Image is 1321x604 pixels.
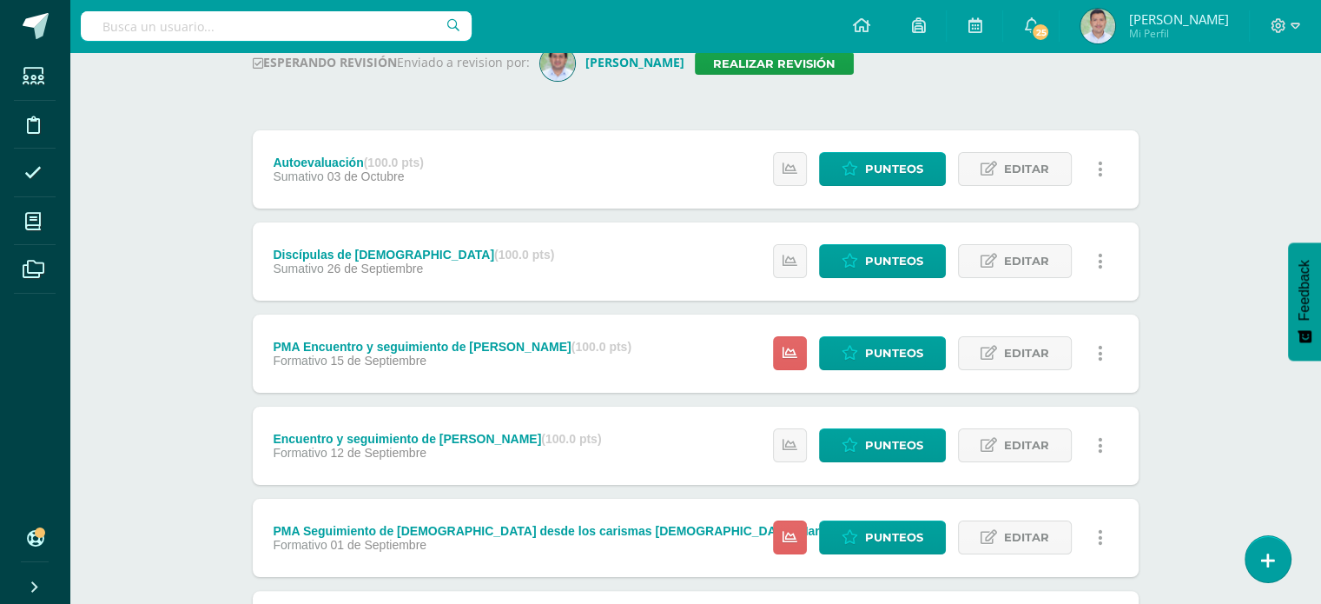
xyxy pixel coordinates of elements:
strong: (100.0 pts) [571,340,631,354]
div: PMA Encuentro y seguimiento de [PERSON_NAME] [273,340,631,354]
a: Realizar revisión [695,52,854,75]
span: Punteos [865,245,923,277]
span: Punteos [865,337,923,369]
strong: (100.0 pts) [364,156,424,169]
span: 01 de Septiembre [331,538,427,552]
strong: (100.0 pts) [494,248,554,262]
span: Enviado a revision por: [397,54,530,70]
span: 15 de Septiembre [331,354,427,368]
a: Punteos [819,336,946,370]
span: Punteos [865,521,923,554]
div: Encuentro y seguimiento de [PERSON_NAME] [273,432,601,446]
span: Sumativo [273,262,323,275]
span: Formativo [273,354,327,368]
span: Editar [1004,245,1049,277]
input: Busca un usuario... [81,11,472,41]
span: Formativo [273,446,327,460]
span: Punteos [865,153,923,185]
span: 03 de Octubre [327,169,405,183]
a: [PERSON_NAME] [540,54,695,70]
span: Sumativo [273,169,323,183]
a: Punteos [819,152,946,186]
a: Punteos [819,521,946,554]
strong: ESPERANDO REVISIÓN [253,54,397,70]
span: Editar [1004,429,1049,461]
strong: [PERSON_NAME] [585,54,684,70]
span: [PERSON_NAME] [1128,10,1228,28]
span: 26 de Septiembre [327,262,424,275]
div: Autoevaluación [273,156,424,169]
span: Formativo [273,538,327,552]
div: PMA Seguimiento de [DEMOGRAPHIC_DATA] desde los carismas [DEMOGRAPHIC_DATA] Maryknoll [273,524,915,538]
strong: (100.0 pts) [541,432,601,446]
span: Punteos [865,429,923,461]
span: 25 [1031,23,1050,42]
span: Editar [1004,153,1049,185]
button: Feedback - Mostrar encuesta [1288,242,1321,361]
a: Punteos [819,428,946,462]
img: 637e114463138f61bab135ffb7d9ca71.png [1080,9,1115,43]
span: Editar [1004,337,1049,369]
a: Punteos [819,244,946,278]
span: Mi Perfil [1128,26,1228,41]
span: Feedback [1297,260,1312,321]
span: 12 de Septiembre [331,446,427,460]
img: 42af4e4141a516f05010e100bd00765d.png [540,46,575,81]
div: Discípulas de [DEMOGRAPHIC_DATA] [273,248,554,262]
span: Editar [1004,521,1049,554]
